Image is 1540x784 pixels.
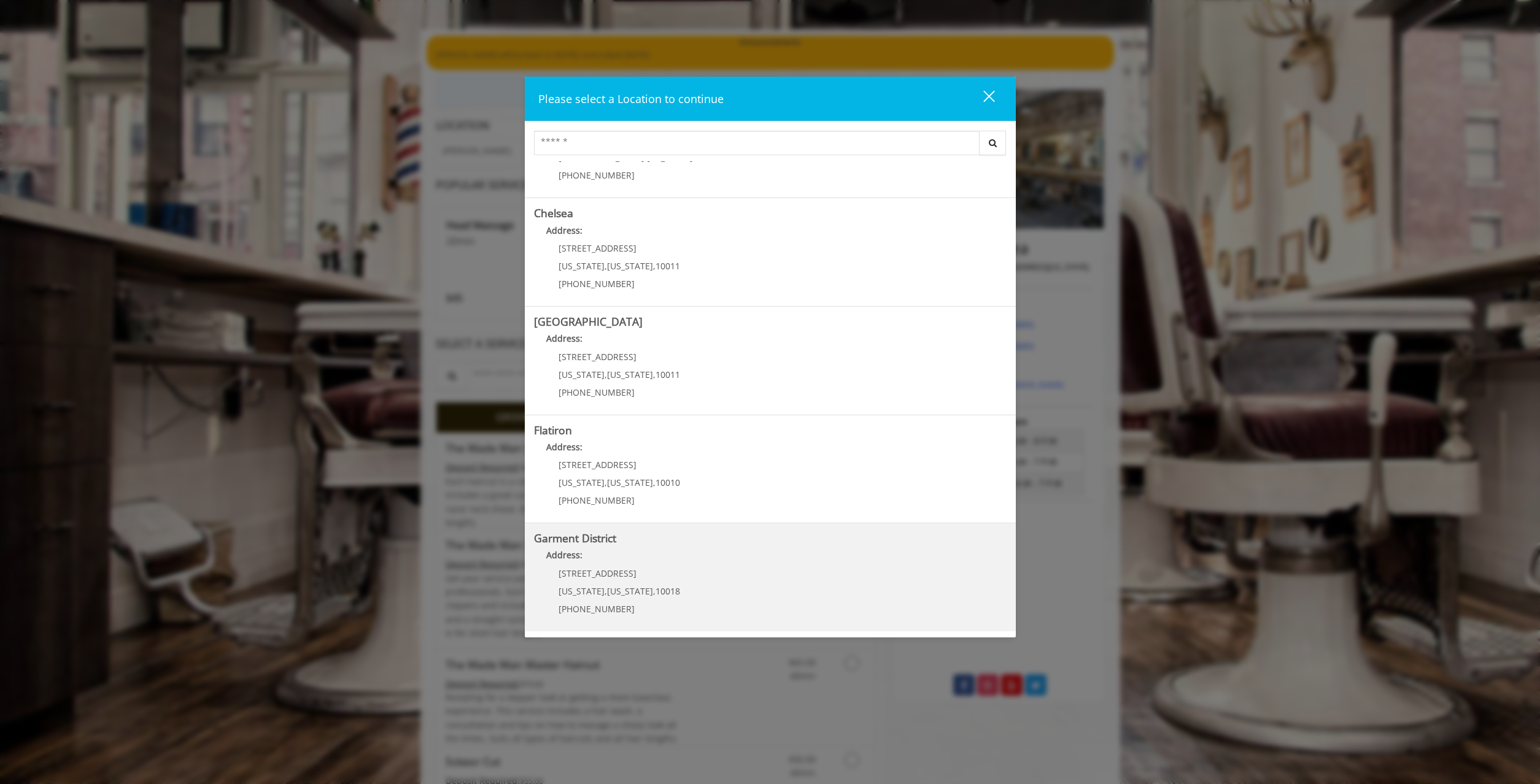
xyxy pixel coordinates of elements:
button: close dialog [961,86,1002,111]
span: [US_STATE] [559,585,605,597]
span: [PHONE_NUMBER] [559,169,635,181]
span: , [653,369,656,380]
i: Search button [986,139,1000,147]
b: Address: [546,549,582,561]
span: , [653,585,656,597]
span: , [605,260,607,272]
b: Address: [546,441,582,453]
span: 10011 [656,260,680,272]
b: Chelsea [534,206,573,220]
span: [US_STATE] [607,585,653,597]
span: [PHONE_NUMBER] [559,494,635,506]
b: [GEOGRAPHIC_DATA] [534,314,643,329]
input: Search Center [534,131,980,155]
b: Garment District [534,531,616,545]
span: [US_STATE] [607,260,653,272]
span: [STREET_ADDRESS] [559,351,637,363]
span: , [605,369,607,380]
span: , [653,260,656,272]
span: [STREET_ADDRESS] [559,242,637,254]
span: [PHONE_NUMBER] [559,278,635,290]
span: [PHONE_NUMBER] [559,603,635,615]
span: [US_STATE] [559,369,605,380]
b: Address: [546,332,582,344]
span: 10018 [656,585,680,597]
span: [US_STATE] [559,477,605,488]
span: , [653,477,656,488]
div: Center Select [534,131,1007,161]
div: close dialog [969,90,994,108]
span: Please select a Location to continue [538,91,724,106]
span: , [605,477,607,488]
b: Flatiron [534,423,572,437]
span: [US_STATE] [607,477,653,488]
span: [US_STATE] [559,260,605,272]
span: [STREET_ADDRESS] [559,567,637,579]
span: , [605,585,607,597]
span: 10010 [656,477,680,488]
span: [PHONE_NUMBER] [559,386,635,398]
span: [US_STATE] [607,369,653,380]
span: [STREET_ADDRESS] [559,459,637,471]
span: 10011 [656,369,680,380]
b: Address: [546,225,582,236]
